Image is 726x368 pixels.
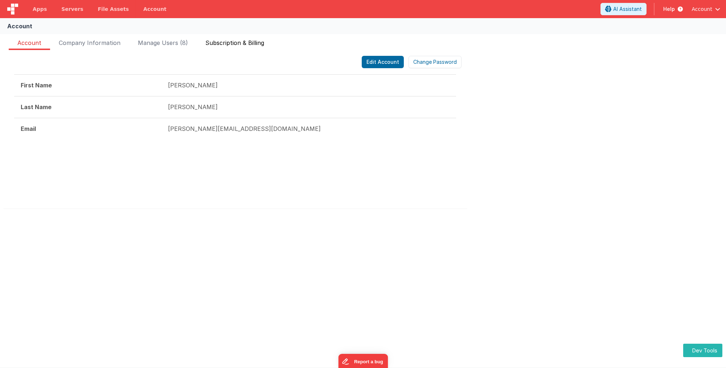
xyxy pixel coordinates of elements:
[613,5,642,13] span: AI Assistant
[692,5,720,13] button: Account
[59,38,120,50] span: Company Information
[7,22,32,30] div: Account
[138,38,188,50] span: Manage Users (8)
[362,56,404,68] button: Edit Account
[692,5,712,13] span: Account
[161,118,456,139] td: [PERSON_NAME][EMAIL_ADDRESS][DOMAIN_NAME]
[683,344,722,357] button: Dev Tools
[161,75,456,96] td: [PERSON_NAME]
[21,103,52,111] strong: Last Name
[17,38,41,47] span: Account
[663,5,675,13] span: Help
[33,5,47,13] span: Apps
[98,5,129,13] span: File Assets
[21,82,52,89] strong: First Name
[61,5,83,13] span: Servers
[600,3,647,15] button: AI Assistant
[21,125,36,132] strong: Email
[205,38,264,50] span: Subscription & Billing
[409,56,462,68] button: Change Password
[161,96,456,118] td: [PERSON_NAME]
